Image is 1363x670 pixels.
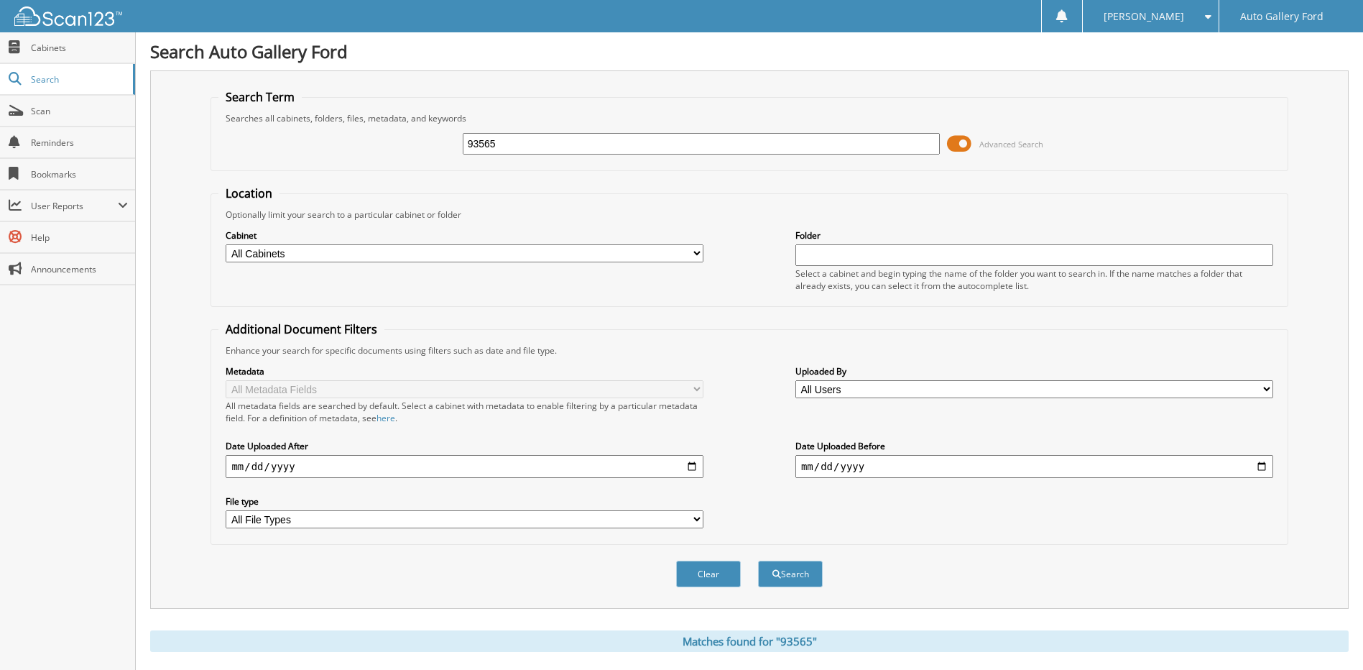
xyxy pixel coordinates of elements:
[218,89,302,105] legend: Search Term
[218,112,1280,124] div: Searches all cabinets, folders, files, metadata, and keywords
[31,168,128,180] span: Bookmarks
[376,412,395,424] a: here
[226,455,703,478] input: start
[226,400,703,424] div: All metadata fields are searched by default. Select a cabinet with metadata to enable filtering b...
[31,231,128,244] span: Help
[795,455,1273,478] input: end
[31,42,128,54] span: Cabinets
[795,229,1273,242] label: Folder
[31,200,118,212] span: User Reports
[226,440,703,452] label: Date Uploaded After
[14,6,122,26] img: scan123-logo-white.svg
[226,229,703,242] label: Cabinet
[1104,12,1184,21] span: [PERSON_NAME]
[979,139,1043,150] span: Advanced Search
[218,185,279,201] legend: Location
[1240,12,1323,21] span: Auto Gallery Ford
[226,495,703,508] label: File type
[758,561,823,587] button: Search
[150,630,1349,652] div: Matches found for "93565"
[150,40,1349,63] h1: Search Auto Gallery Ford
[795,440,1273,452] label: Date Uploaded Before
[795,267,1273,292] div: Select a cabinet and begin typing the name of the folder you want to search in. If the name match...
[218,208,1280,221] div: Optionally limit your search to a particular cabinet or folder
[226,365,703,377] label: Metadata
[31,73,126,86] span: Search
[676,561,741,587] button: Clear
[218,344,1280,357] div: Enhance your search for specific documents using filters such as date and file type.
[31,137,128,149] span: Reminders
[31,263,128,275] span: Announcements
[31,105,128,117] span: Scan
[795,365,1273,377] label: Uploaded By
[218,321,384,337] legend: Additional Document Filters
